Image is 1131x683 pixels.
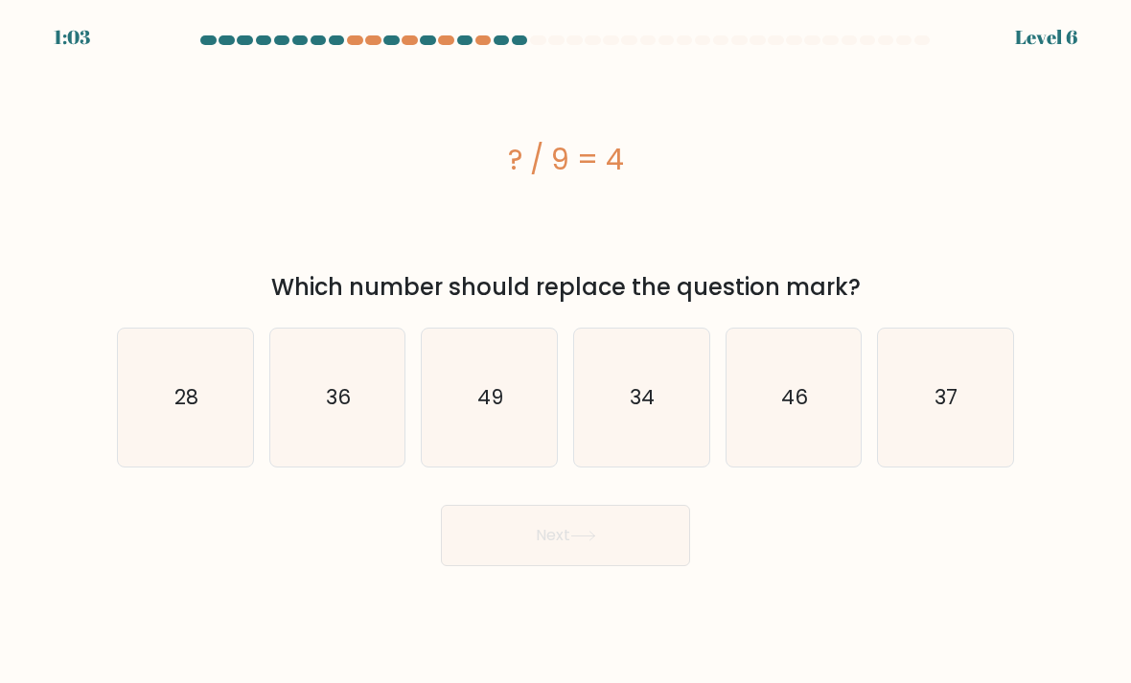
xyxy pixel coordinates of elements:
[478,383,504,411] text: 49
[935,383,958,411] text: 37
[781,383,808,411] text: 46
[326,383,351,411] text: 36
[631,383,656,411] text: 34
[128,270,1003,305] div: Which number should replace the question mark?
[54,23,90,52] div: 1:03
[174,383,198,411] text: 28
[117,138,1014,181] div: ? / 9 = 4
[441,505,690,566] button: Next
[1015,23,1077,52] div: Level 6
